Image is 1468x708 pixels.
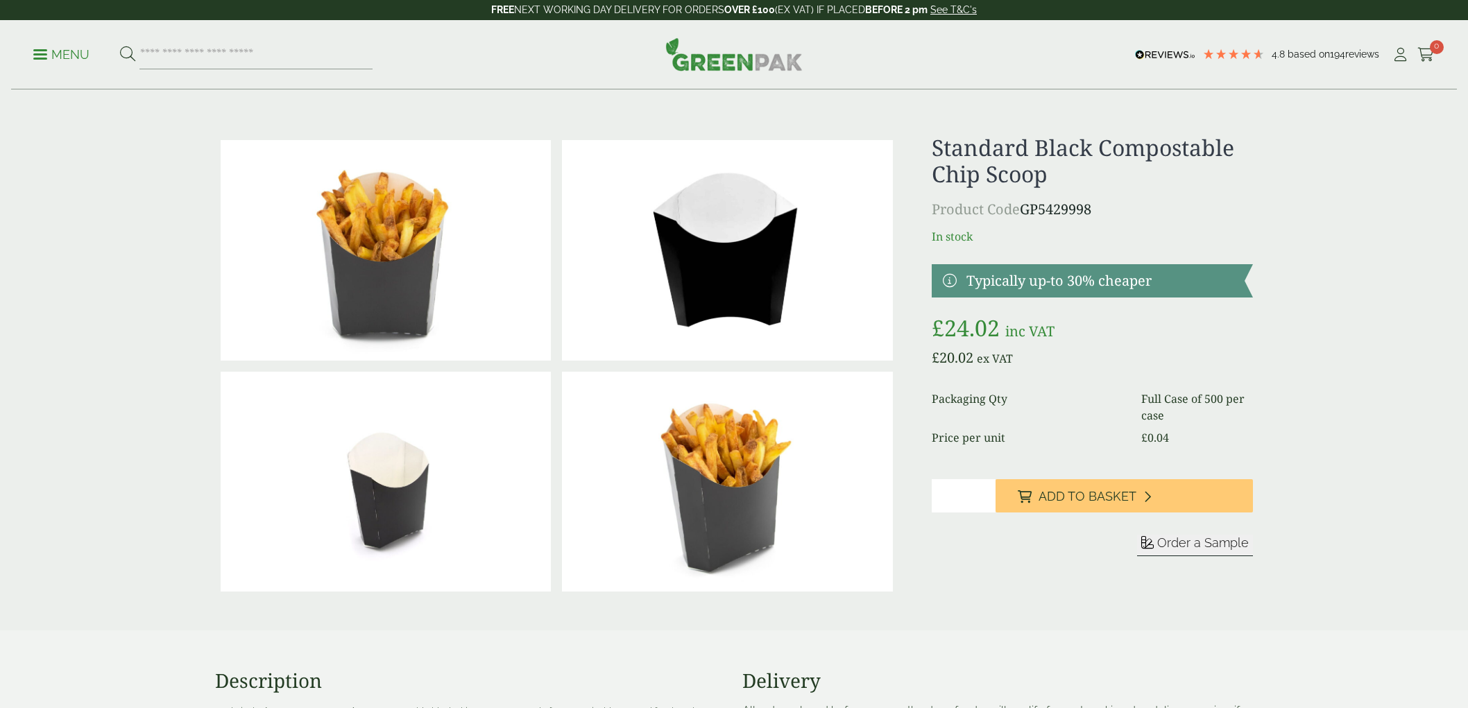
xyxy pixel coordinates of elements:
[215,669,726,693] h3: Description
[1345,49,1379,60] span: reviews
[1141,430,1147,445] span: £
[1288,49,1330,60] span: Based on
[1157,535,1249,550] span: Order a Sample
[1141,390,1253,424] dd: Full Case of 500 per case
[932,200,1020,218] span: Product Code
[1272,49,1288,60] span: 4.8
[932,313,944,343] span: £
[932,135,1253,188] h1: Standard Black Compostable Chip Scoop
[221,140,551,361] img: Chip Scoop
[932,348,939,367] span: £
[1005,322,1055,340] span: inc VAT
[1430,40,1444,54] span: 0
[1137,535,1253,556] button: Order a Sample
[932,313,1000,343] bdi: 24.02
[1202,48,1265,60] div: 4.78 Stars
[932,390,1125,424] dt: Packaging Qty
[742,669,1253,693] h3: Delivery
[33,46,89,63] p: Menu
[996,479,1253,512] button: Add to Basket
[1135,50,1195,60] img: REVIEWS.io
[930,4,977,15] a: See T&C's
[865,4,928,15] strong: BEFORE 2 pm
[1141,430,1169,445] bdi: 0.04
[665,37,803,71] img: GreenPak Supplies
[562,140,892,361] img: Standard Black Compostable Chip Scoop 0
[1392,48,1409,62] i: My Account
[932,228,1253,245] p: In stock
[221,372,551,592] img: Standard Black Chip Scoop Side (Large)
[1330,49,1345,60] span: 194
[977,351,1013,366] span: ex VAT
[724,4,775,15] strong: OVER £100
[932,348,973,367] bdi: 20.02
[562,372,892,592] img: Standard Black Chip Scoop Food Side (Large)
[932,429,1125,446] dt: Price per unit
[1039,489,1136,504] span: Add to Basket
[1417,48,1435,62] i: Cart
[491,4,514,15] strong: FREE
[1417,44,1435,65] a: 0
[932,199,1253,220] p: GP5429998
[33,46,89,60] a: Menu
